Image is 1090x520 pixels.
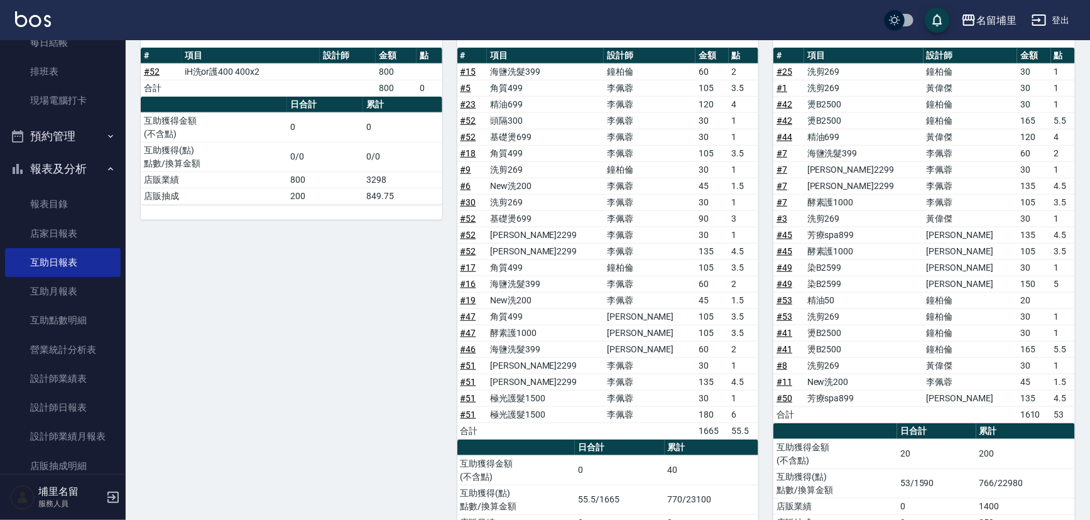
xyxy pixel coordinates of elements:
[729,423,759,439] td: 55.5
[604,145,695,161] td: 李佩蓉
[1051,341,1075,357] td: 5.5
[461,393,476,403] a: #51
[924,96,1017,112] td: 鐘柏倫
[182,63,320,80] td: iH洗or護400 400x2
[461,360,476,371] a: #51
[457,48,488,64] th: #
[804,112,924,129] td: 燙B2500
[1051,325,1075,341] td: 1
[1017,96,1051,112] td: 30
[804,341,924,357] td: 燙B2500
[487,292,604,308] td: New洗200
[5,28,121,57] a: 每日結帳
[729,63,759,80] td: 2
[1017,292,1051,308] td: 20
[457,485,575,514] td: 互助獲得(點) 點數/換算金額
[604,374,695,390] td: 李佩蓉
[604,227,695,243] td: 李佩蓉
[1017,161,1051,178] td: 30
[924,259,1017,276] td: [PERSON_NAME]
[287,188,363,204] td: 200
[5,190,121,219] a: 報表目錄
[1017,341,1051,357] td: 165
[695,145,728,161] td: 105
[461,295,476,305] a: #19
[695,292,728,308] td: 45
[729,80,759,96] td: 3.5
[1017,63,1051,80] td: 30
[604,390,695,406] td: 李佩蓉
[461,148,476,158] a: #18
[804,80,924,96] td: 洗剪269
[461,67,476,77] a: #15
[1027,9,1075,32] button: 登出
[1051,243,1075,259] td: 3.5
[665,485,759,514] td: 770/23100
[604,48,695,64] th: 設計師
[487,243,604,259] td: [PERSON_NAME]2299
[695,374,728,390] td: 135
[5,248,121,277] a: 互助日報表
[777,99,792,109] a: #42
[5,335,121,364] a: 營業統計分析表
[729,357,759,374] td: 1
[804,259,924,276] td: 染B2599
[976,13,1016,28] div: 名留埔里
[417,80,442,96] td: 0
[1051,357,1075,374] td: 1
[363,188,442,204] td: 849.75
[729,341,759,357] td: 2
[1017,325,1051,341] td: 30
[461,377,476,387] a: #51
[5,219,121,248] a: 店家日報表
[665,455,759,485] td: 40
[777,197,787,207] a: #7
[773,48,804,64] th: #
[976,469,1075,498] td: 766/22980
[777,67,792,77] a: #25
[729,292,759,308] td: 1.5
[729,406,759,423] td: 6
[1017,276,1051,292] td: 150
[804,227,924,243] td: 芳療spa899
[924,243,1017,259] td: [PERSON_NAME]
[924,210,1017,227] td: 黃偉傑
[804,276,924,292] td: 染B2599
[729,145,759,161] td: 3.5
[487,178,604,194] td: New洗200
[5,306,121,335] a: 互助點數明細
[804,210,924,227] td: 洗剪269
[487,341,604,357] td: 海鹽洗髮399
[804,308,924,325] td: 洗剪269
[777,360,787,371] a: #8
[777,377,792,387] a: #11
[729,48,759,64] th: 點
[956,8,1022,33] button: 名留埔里
[804,292,924,308] td: 精油50
[924,308,1017,325] td: 鐘柏倫
[777,311,792,322] a: #53
[1017,48,1051,64] th: 金額
[5,277,121,306] a: 互助月報表
[320,48,376,64] th: 設計師
[729,194,759,210] td: 1
[461,181,471,191] a: #6
[924,161,1017,178] td: 李佩蓉
[604,80,695,96] td: 李佩蓉
[773,406,804,423] td: 合計
[773,439,897,469] td: 互助獲得金額 (不含點)
[38,498,102,509] p: 服務人員
[461,328,476,338] a: #47
[777,230,792,240] a: #45
[461,344,476,354] a: #46
[5,86,121,115] a: 現場電腦打卡
[804,243,924,259] td: 酵素護1000
[1051,308,1075,325] td: 1
[604,112,695,129] td: 李佩蓉
[461,197,476,207] a: #30
[695,48,728,64] th: 金額
[695,406,728,423] td: 180
[1017,129,1051,145] td: 120
[1051,112,1075,129] td: 5.5
[487,48,604,64] th: 項目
